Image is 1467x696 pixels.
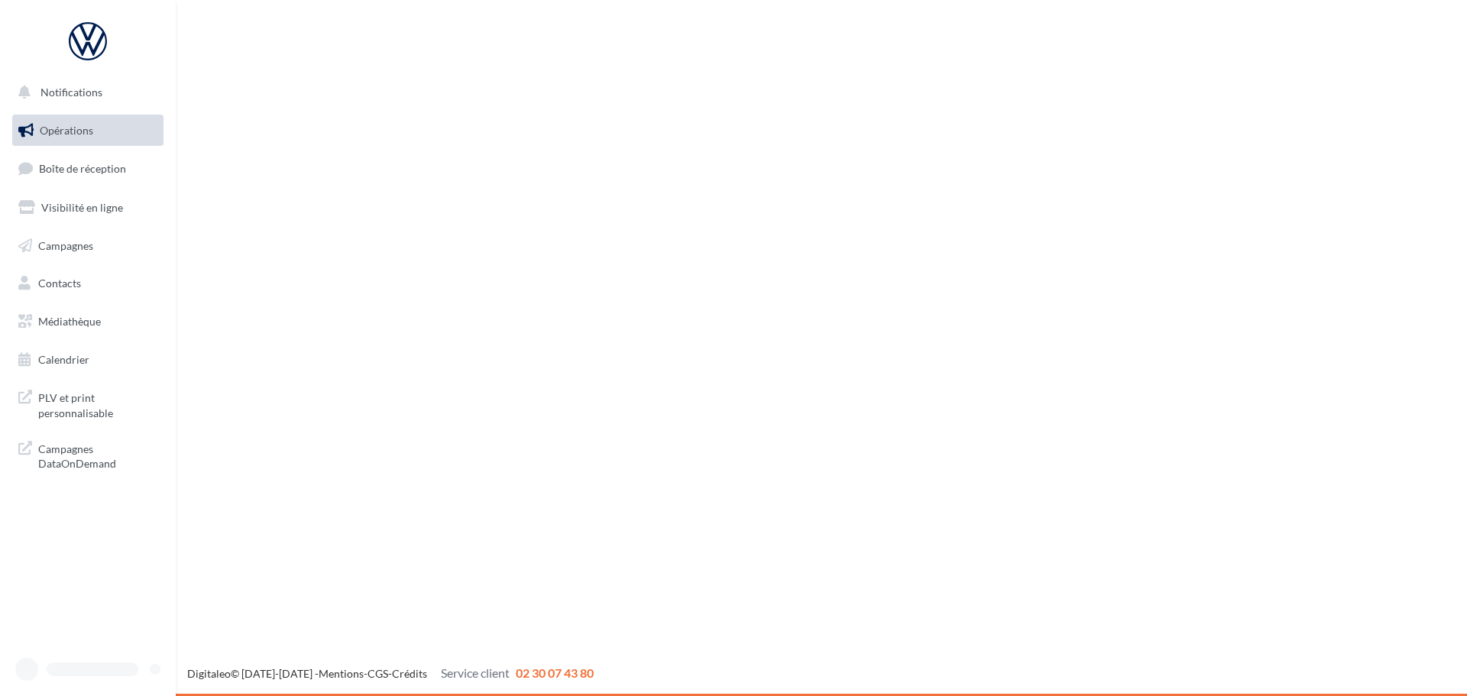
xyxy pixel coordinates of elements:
a: Digitaleo [187,667,231,680]
a: Opérations [9,115,167,147]
span: Notifications [40,86,102,99]
span: Campagnes [38,238,93,251]
a: Crédits [392,667,427,680]
a: Visibilité en ligne [9,192,167,224]
a: Calendrier [9,344,167,376]
a: Campagnes [9,230,167,262]
span: Médiathèque [38,315,101,328]
a: CGS [368,667,388,680]
span: Boîte de réception [39,162,126,175]
span: Campagnes DataOnDemand [38,439,157,471]
a: Contacts [9,267,167,299]
button: Notifications [9,76,160,108]
span: 02 30 07 43 80 [516,665,594,680]
span: PLV et print personnalisable [38,387,157,420]
a: PLV et print personnalisable [9,381,167,426]
span: Contacts [38,277,81,290]
span: Opérations [40,124,93,137]
span: Calendrier [38,353,89,366]
a: Campagnes DataOnDemand [9,432,167,477]
span: Service client [441,665,510,680]
span: © [DATE]-[DATE] - - - [187,667,594,680]
a: Boîte de réception [9,152,167,185]
span: Visibilité en ligne [41,201,123,214]
a: Médiathèque [9,306,167,338]
a: Mentions [319,667,364,680]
